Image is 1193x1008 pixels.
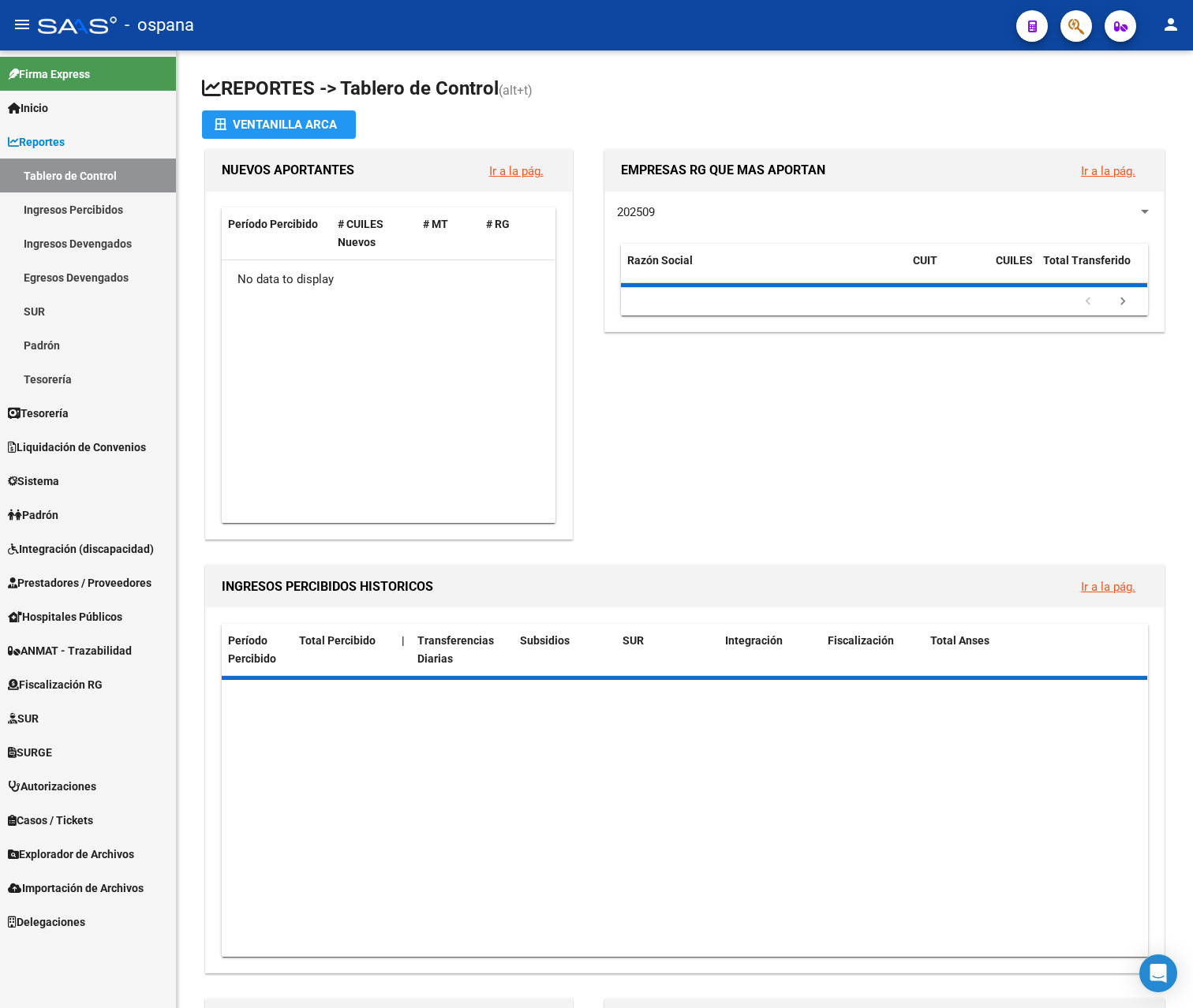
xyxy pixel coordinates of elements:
[621,244,907,296] datatable-header-cell: Razón Social
[417,207,480,259] datatable-header-cell: # MT
[1037,244,1147,296] datatable-header-cell: Total Transferido
[222,579,433,594] span: INGRESOS PERCIBIDOS HISTORICOS
[1073,293,1103,311] a: go to previous page
[222,624,293,676] datatable-header-cell: Período Percibido
[222,162,354,177] span: NUEVOS APORTANTES
[202,110,356,139] button: Ventanilla ARCA
[8,642,132,659] span: ANMAT - Trazabilidad
[202,76,1168,103] h1: REPORTES -> Tablero de Control
[8,812,93,829] span: Casos / Tickets
[627,254,693,267] span: Razón Social
[499,83,533,98] span: (alt+t)
[338,218,383,248] span: # CUILES Nuevos
[725,634,783,647] span: Integración
[222,260,555,300] div: No data to display
[989,244,1037,296] datatable-header-cell: CUILES
[828,634,894,647] span: Fiscalización
[996,254,1033,267] span: CUILES
[621,162,825,177] span: EMPRESAS RG QUE MAS APORTAN
[1068,572,1148,601] button: Ir a la pág.
[411,624,514,676] datatable-header-cell: Transferencias Diarias
[423,218,448,230] span: # MT
[299,634,376,647] span: Total Percibido
[8,506,58,524] span: Padrón
[402,634,405,647] span: |
[395,624,411,676] datatable-header-cell: |
[1139,954,1177,992] div: Open Intercom Messenger
[8,574,151,592] span: Prestadores / Proveedores
[228,634,276,665] span: Período Percibido
[8,133,65,151] span: Reportes
[222,207,331,259] datatable-header-cell: Período Percibido
[623,634,644,647] span: SUR
[8,744,52,761] span: SURGE
[1081,164,1135,178] a: Ir a la pág.
[616,624,719,676] datatable-header-cell: SUR
[924,624,1135,676] datatable-header-cell: Total Anses
[617,205,655,219] span: 202509
[331,207,417,259] datatable-header-cell: # CUILES Nuevos
[8,405,69,422] span: Tesorería
[1108,293,1138,311] a: go to next page
[489,164,544,178] a: Ir a la pág.
[8,879,144,897] span: Importación de Archivos
[8,65,90,83] span: Firma Express
[913,254,937,267] span: CUIT
[8,778,96,795] span: Autorizaciones
[8,608,122,625] span: Hospitales Públicos
[8,846,134,863] span: Explorador de Archivos
[930,634,989,647] span: Total Anses
[1081,580,1135,594] a: Ir a la pág.
[907,244,989,296] datatable-header-cell: CUIT
[125,8,194,43] span: - ospana
[719,624,821,676] datatable-header-cell: Integración
[520,634,570,647] span: Subsidios
[8,472,59,490] span: Sistema
[8,913,85,931] span: Delegaciones
[8,710,39,727] span: SUR
[480,207,543,259] datatable-header-cell: # RG
[8,439,146,456] span: Liquidación de Convenios
[1043,254,1131,267] span: Total Transferido
[8,540,154,558] span: Integración (discapacidad)
[8,676,103,693] span: Fiscalización RG
[1068,156,1148,185] button: Ir a la pág.
[293,624,395,676] datatable-header-cell: Total Percibido
[215,110,343,139] div: Ventanilla ARCA
[514,624,616,676] datatable-header-cell: Subsidios
[228,218,318,230] span: Período Percibido
[1161,15,1180,34] mat-icon: person
[13,15,32,34] mat-icon: menu
[417,634,494,665] span: Transferencias Diarias
[8,99,48,117] span: Inicio
[486,218,510,230] span: # RG
[821,624,924,676] datatable-header-cell: Fiscalización
[477,156,556,185] button: Ir a la pág.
